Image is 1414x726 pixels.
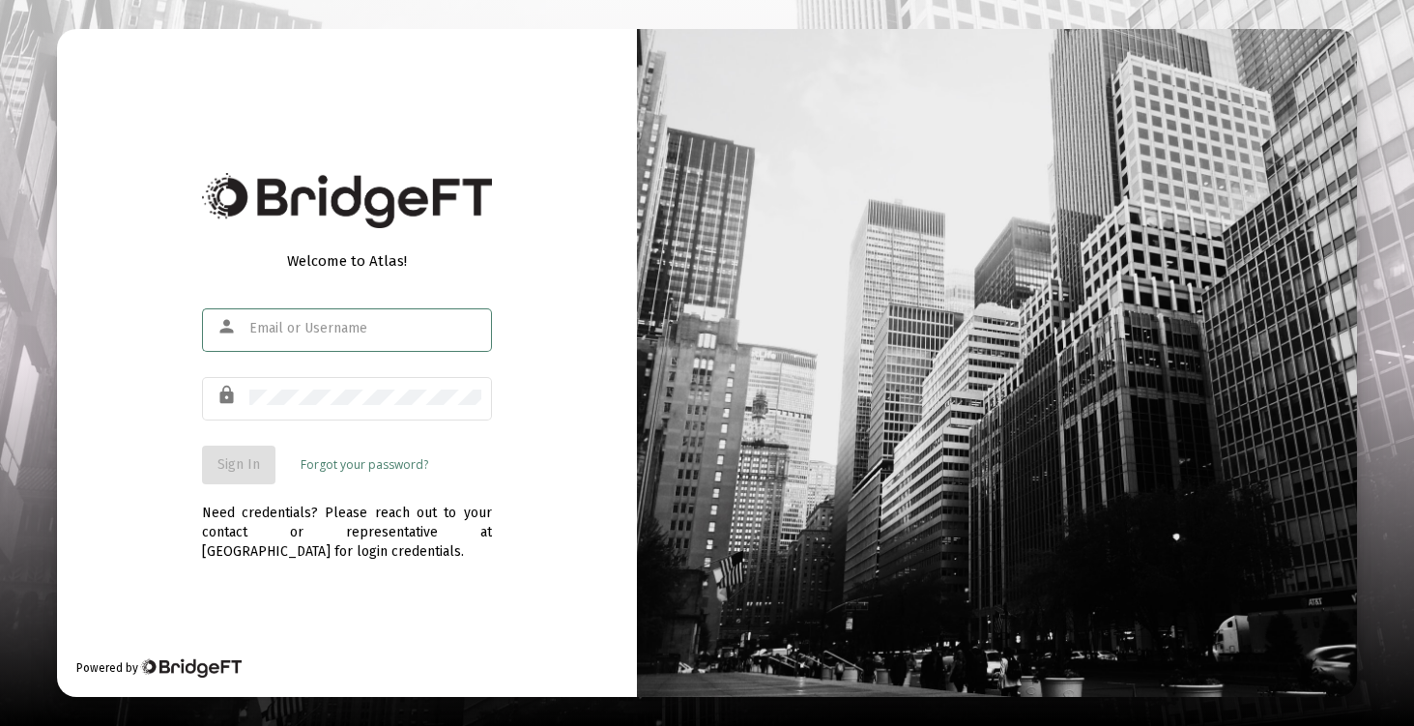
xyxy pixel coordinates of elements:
a: Forgot your password? [301,455,428,475]
span: Sign In [217,456,260,473]
button: Sign In [202,446,275,484]
img: Bridge Financial Technology Logo [140,658,242,678]
img: Bridge Financial Technology Logo [202,173,492,228]
div: Welcome to Atlas! [202,251,492,271]
input: Email or Username [249,321,481,336]
mat-icon: person [216,315,240,338]
div: Powered by [76,658,242,678]
div: Need credentials? Please reach out to your contact or representative at [GEOGRAPHIC_DATA] for log... [202,484,492,562]
mat-icon: lock [216,384,240,407]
